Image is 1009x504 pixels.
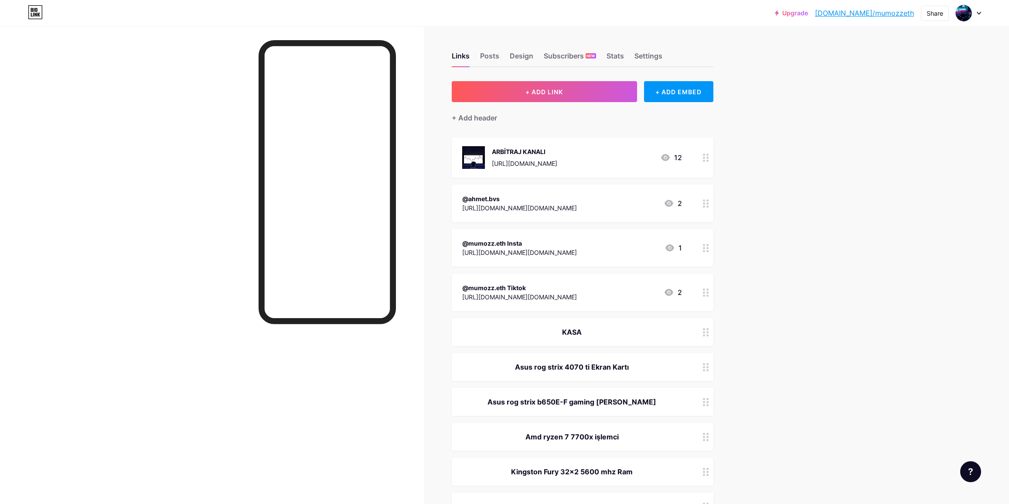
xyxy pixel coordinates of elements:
div: Subscribers [544,51,596,66]
img: mumozzeth [955,5,972,21]
div: 2 [664,287,682,298]
div: Posts [480,51,499,66]
span: + ADD LINK [525,88,563,96]
div: Asus rog strix b650E-F gaming [PERSON_NAME] [462,397,682,407]
div: Share [927,9,943,18]
div: 12 [660,152,682,163]
div: [URL][DOMAIN_NAME][DOMAIN_NAME] [462,203,577,213]
a: [DOMAIN_NAME]/mumozzeth [815,8,914,18]
div: Asus rog strix 4070 ti Ekran Kartı [462,362,682,372]
div: KASA [462,327,682,337]
div: [URL][DOMAIN_NAME][DOMAIN_NAME] [462,292,577,302]
div: @ahmet.bvs [462,194,577,203]
div: [URL][DOMAIN_NAME][DOMAIN_NAME] [462,248,577,257]
div: + Add header [452,113,497,123]
div: Links [452,51,470,66]
div: Amd ryzen 7 7700x işlemci [462,432,682,442]
div: Stats [607,51,624,66]
div: @mumozz.eth Insta [462,239,577,248]
a: Upgrade [775,10,808,17]
span: NEW [586,53,595,58]
div: + ADD EMBED [644,81,713,102]
button: + ADD LINK [452,81,637,102]
div: [URL][DOMAIN_NAME] [492,159,557,168]
img: ARBİTRAJ KANALI [462,146,485,169]
div: Settings [634,51,662,66]
div: Kingston Fury 32x2 5600 mhz Ram [462,466,682,477]
div: 1 [665,243,682,253]
div: Design [510,51,533,66]
div: 2 [664,198,682,209]
div: ARBİTRAJ KANALI [492,147,557,156]
div: @mumozz.eth Tiktok [462,283,577,292]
